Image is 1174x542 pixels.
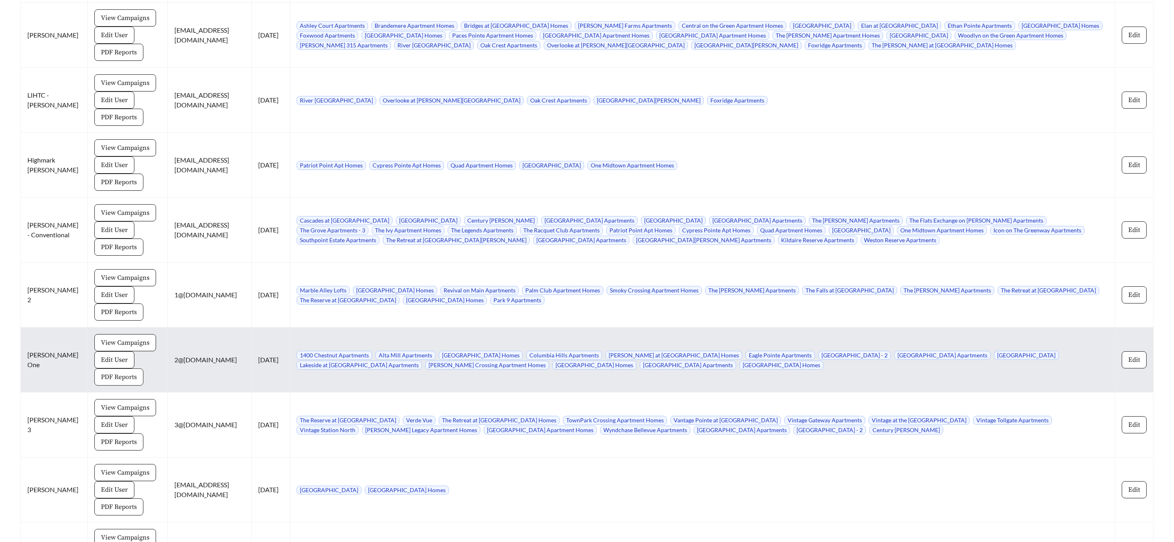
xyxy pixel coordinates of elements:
[297,226,368,235] span: The Grove Apartments - 3
[168,328,252,393] td: 2@[DOMAIN_NAME]
[973,416,1052,425] span: Vintage Tollgate Apartments
[94,368,143,386] button: PDF Reports
[297,216,393,225] span: Cascades at [GEOGRAPHIC_DATA]
[906,216,1047,225] span: The Flats Exchange on [PERSON_NAME] Apartments
[1128,420,1140,430] span: Edit
[809,216,903,225] span: The [PERSON_NAME] Apartments
[371,21,458,30] span: Brandemere Apartment Homes
[101,290,128,300] span: Edit User
[21,133,88,198] td: Highmark [PERSON_NAME]
[600,426,690,435] span: Wyndchase Bellevue Apartments
[353,286,437,295] span: [GEOGRAPHIC_DATA] Homes
[94,143,156,151] a: View Campaigns
[362,426,480,435] span: [PERSON_NAME] Legacy Apartment Homes
[575,21,675,30] span: [PERSON_NAME] Farms Apartments
[252,133,290,198] td: [DATE]
[297,416,400,425] span: The Reserve at [GEOGRAPHIC_DATA]
[541,216,638,225] span: [GEOGRAPHIC_DATA] Apartments
[606,226,676,235] span: Patriot Point Apt Homes
[868,41,1016,50] span: The [PERSON_NAME] at [GEOGRAPHIC_DATA] Homes
[1122,221,1147,239] button: Edit
[94,464,156,481] button: View Campaigns
[633,236,774,245] span: [GEOGRAPHIC_DATA][PERSON_NAME] Apartments
[784,416,865,425] span: Vintage Gateway Apartments
[168,3,252,68] td: [EMAIL_ADDRESS][DOMAIN_NAME]
[793,426,866,435] span: [GEOGRAPHIC_DATA] - 2
[526,351,602,360] span: Columbia Hills Apartments
[21,198,88,263] td: [PERSON_NAME] - Conventional
[1128,355,1140,365] span: Edit
[168,393,252,457] td: 3@[DOMAIN_NAME]
[757,226,826,235] span: Quad Apartment Homes
[94,13,156,21] a: View Campaigns
[101,502,137,512] span: PDF Reports
[594,96,704,105] span: [GEOGRAPHIC_DATA][PERSON_NAME]
[168,457,252,522] td: [EMAIL_ADDRESS][DOMAIN_NAME]
[297,21,368,30] span: Ashley Court Apartments
[691,41,801,50] span: [GEOGRAPHIC_DATA][PERSON_NAME]
[94,334,156,351] button: View Campaigns
[772,31,883,40] span: The [PERSON_NAME] Apartment Homes
[21,263,88,328] td: [PERSON_NAME] 2
[21,3,88,68] td: [PERSON_NAME]
[94,156,134,174] button: Edit User
[252,328,290,393] td: [DATE]
[1128,485,1140,495] span: Edit
[994,351,1059,360] span: [GEOGRAPHIC_DATA]
[297,486,362,495] span: [GEOGRAPHIC_DATA]
[94,91,134,109] button: Edit User
[403,296,487,305] span: [GEOGRAPHIC_DATA] Homes
[101,112,137,122] span: PDF Reports
[94,468,156,476] a: View Campaigns
[464,216,538,225] span: Century [PERSON_NAME]
[679,226,754,235] span: Cypress Pointe Apt Homes
[694,426,790,435] span: [GEOGRAPHIC_DATA] Apartments
[396,216,461,225] span: [GEOGRAPHIC_DATA]
[94,239,143,256] button: PDF Reports
[94,351,134,368] button: Edit User
[297,161,366,170] span: Patriot Point Apt Homes
[94,273,156,281] a: View Campaigns
[1128,160,1140,170] span: Edit
[383,236,530,245] span: The Retreat at [GEOGRAPHIC_DATA][PERSON_NAME]
[858,21,941,30] span: Elan at [GEOGRAPHIC_DATA]
[544,41,688,50] span: Overlooke at [PERSON_NAME][GEOGRAPHIC_DATA]
[94,416,134,433] button: Edit User
[403,416,435,425] span: Verde Vue
[705,286,799,295] span: The [PERSON_NAME] Apartments
[297,41,391,50] span: [PERSON_NAME] 315 Apartments
[101,30,128,40] span: Edit User
[869,426,943,435] span: Century [PERSON_NAME]
[101,95,128,105] span: Edit User
[484,426,597,435] span: [GEOGRAPHIC_DATA] Apartment Homes
[670,416,781,425] span: Vantage Pointe at [GEOGRAPHIC_DATA]
[297,31,358,40] span: Foxwood Apartments
[101,208,150,218] span: View Campaigns
[607,286,702,295] span: Smoky Crossing Apartment Homes
[520,226,603,235] span: The Racquet Club Apartments
[94,533,156,541] a: View Campaigns
[369,161,444,170] span: Cypress Pointe Apt Homes
[252,457,290,522] td: [DATE]
[101,468,150,477] span: View Campaigns
[1122,156,1147,174] button: Edit
[252,68,290,133] td: [DATE]
[375,351,435,360] span: Alta Mill Apartments
[101,225,128,235] span: Edit User
[745,351,815,360] span: Eagle Pointe Apartments
[94,27,134,44] button: Edit User
[605,351,742,360] span: [PERSON_NAME] at [GEOGRAPHIC_DATA] Homes
[1122,91,1147,109] button: Edit
[101,403,150,413] span: View Campaigns
[168,263,252,328] td: 1@[DOMAIN_NAME]
[94,221,134,239] button: Edit User
[94,303,143,321] button: PDF Reports
[790,21,855,30] span: [GEOGRAPHIC_DATA]
[94,208,156,216] a: View Campaigns
[1128,95,1140,105] span: Edit
[297,236,379,245] span: Southpoint Estate Apartments
[94,481,134,498] button: Edit User
[101,437,137,447] span: PDF Reports
[101,47,137,57] span: PDF Reports
[552,361,636,370] span: [GEOGRAPHIC_DATA] Homes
